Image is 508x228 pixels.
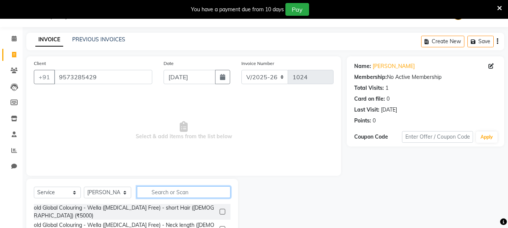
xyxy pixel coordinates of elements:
div: old Global Colouring - Wella ([MEDICAL_DATA] Free) - short Hair ([DEMOGRAPHIC_DATA]) (₹5000) [34,204,217,220]
label: Invoice Number [241,60,274,67]
button: Apply [476,131,497,143]
span: Select & add items from the list below [34,93,334,168]
a: PREVIOUS INVOICES [72,36,125,43]
div: [DATE] [381,106,397,114]
div: Points: [354,117,371,125]
div: You have a payment due from 10 days [191,6,284,14]
div: Coupon Code [354,133,402,141]
div: 1 [385,84,388,92]
button: Create New [421,36,464,47]
div: Name: [354,62,371,70]
input: Search or Scan [137,186,230,198]
div: 0 [387,95,390,103]
div: 0 [373,117,376,125]
div: Card on file: [354,95,385,103]
div: Membership: [354,73,387,81]
label: Client [34,60,46,67]
button: Save [467,36,494,47]
a: INVOICE [35,33,63,47]
div: Total Visits: [354,84,384,92]
input: Enter Offer / Coupon Code [402,131,473,143]
div: Last Visit: [354,106,379,114]
label: Date [164,60,174,67]
button: Pay [285,3,309,16]
a: [PERSON_NAME] [373,62,415,70]
input: Search by Name/Mobile/Email/Code [54,70,152,84]
button: +91 [34,70,55,84]
div: No Active Membership [354,73,497,81]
